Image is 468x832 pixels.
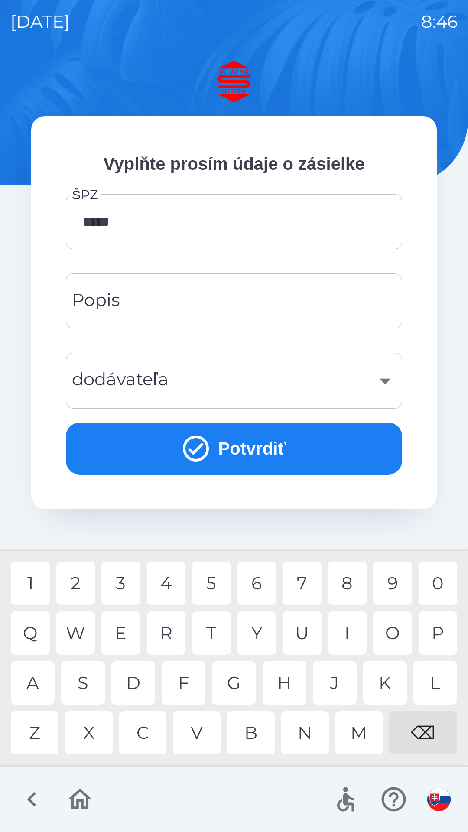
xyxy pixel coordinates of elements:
[427,788,451,811] img: sk flag
[72,185,98,204] label: ŠPZ
[10,9,70,35] p: [DATE]
[421,9,458,35] p: 8:46
[66,151,402,177] p: Vyplňte prosím údaje o zásielke
[66,422,402,474] button: Potvrdiť
[31,61,437,102] img: Logo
